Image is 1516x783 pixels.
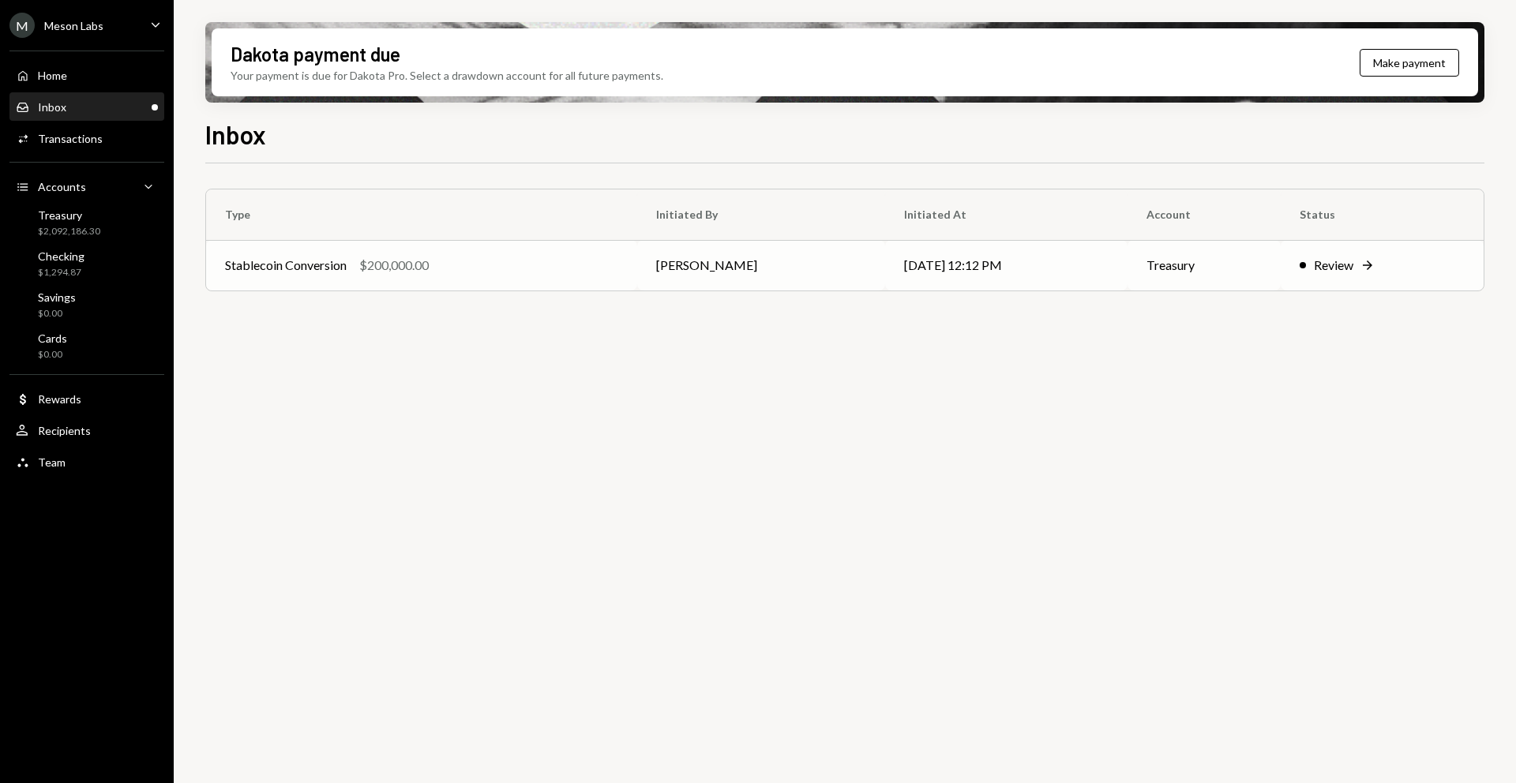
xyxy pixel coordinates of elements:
a: Recipients [9,416,164,444]
div: Meson Labs [44,19,103,32]
a: Checking$1,294.87 [9,245,164,283]
th: Type [206,189,637,240]
a: Team [9,448,164,476]
th: Initiated At [885,189,1128,240]
td: [DATE] 12:12 PM [885,240,1128,290]
div: Team [38,455,66,469]
div: Your payment is due for Dakota Pro. Select a drawdown account for all future payments. [231,67,663,84]
td: Treasury [1128,240,1281,290]
a: Rewards [9,384,164,413]
th: Status [1281,189,1484,240]
div: Inbox [38,100,66,114]
div: $200,000.00 [359,256,429,275]
a: Savings$0.00 [9,286,164,324]
div: Savings [38,290,76,304]
th: Initiated By [637,189,885,240]
h1: Inbox [205,118,266,150]
div: $0.00 [38,307,76,320]
a: Inbox [9,92,164,121]
div: $1,294.87 [38,266,84,279]
div: Cards [38,332,67,345]
div: Recipients [38,424,91,437]
div: Dakota payment due [231,41,400,67]
a: Accounts [9,172,164,200]
div: $0.00 [38,348,67,362]
div: M [9,13,35,38]
div: Review [1314,256,1353,275]
div: Transactions [38,132,103,145]
a: Cards$0.00 [9,327,164,365]
div: $2,092,186.30 [38,225,100,238]
a: Home [9,61,164,89]
div: Checking [38,249,84,263]
div: Treasury [38,208,100,222]
div: Rewards [38,392,81,406]
div: Stablecoin Conversion [225,256,347,275]
th: Account [1128,189,1281,240]
a: Treasury$2,092,186.30 [9,204,164,242]
td: [PERSON_NAME] [637,240,885,290]
button: Make payment [1360,49,1459,77]
div: Accounts [38,180,86,193]
a: Transactions [9,124,164,152]
div: Home [38,69,67,82]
